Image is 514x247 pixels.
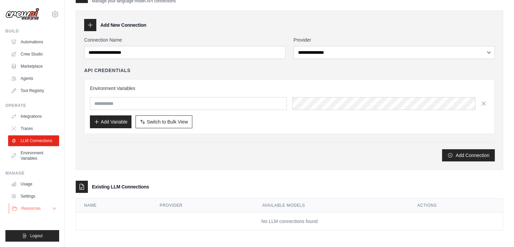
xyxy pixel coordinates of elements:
th: Provider [152,199,254,212]
button: Logout [5,230,59,242]
span: Switch to Bulk View [147,118,188,125]
a: Marketplace [8,61,59,72]
th: Name [76,199,152,212]
label: Provider [294,37,495,43]
div: Operate [5,103,59,108]
button: Resources [9,203,60,214]
h4: API Credentials [84,67,130,74]
h3: Add New Connection [100,22,146,28]
a: LLM Connections [8,135,59,146]
a: Agents [8,73,59,84]
th: Available Models [254,199,409,212]
a: Usage [8,179,59,189]
button: Switch to Bulk View [136,115,192,128]
a: Environment Variables [8,148,59,164]
a: Traces [8,123,59,134]
label: Connection Name [84,37,286,43]
span: Resources [21,206,41,211]
div: Build [5,28,59,34]
a: Tool Registry [8,85,59,96]
img: Logo [5,8,39,21]
button: Add Variable [90,115,131,128]
div: Manage [5,171,59,176]
span: Logout [30,233,43,239]
a: Integrations [8,111,59,122]
th: Actions [409,199,503,212]
td: No LLM connections found [76,212,503,230]
a: Automations [8,37,59,47]
h3: Existing LLM Connections [92,183,149,190]
button: Add Connection [442,149,495,161]
a: Settings [8,191,59,202]
a: Crew Studio [8,49,59,60]
h3: Environment Variables [90,85,489,92]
